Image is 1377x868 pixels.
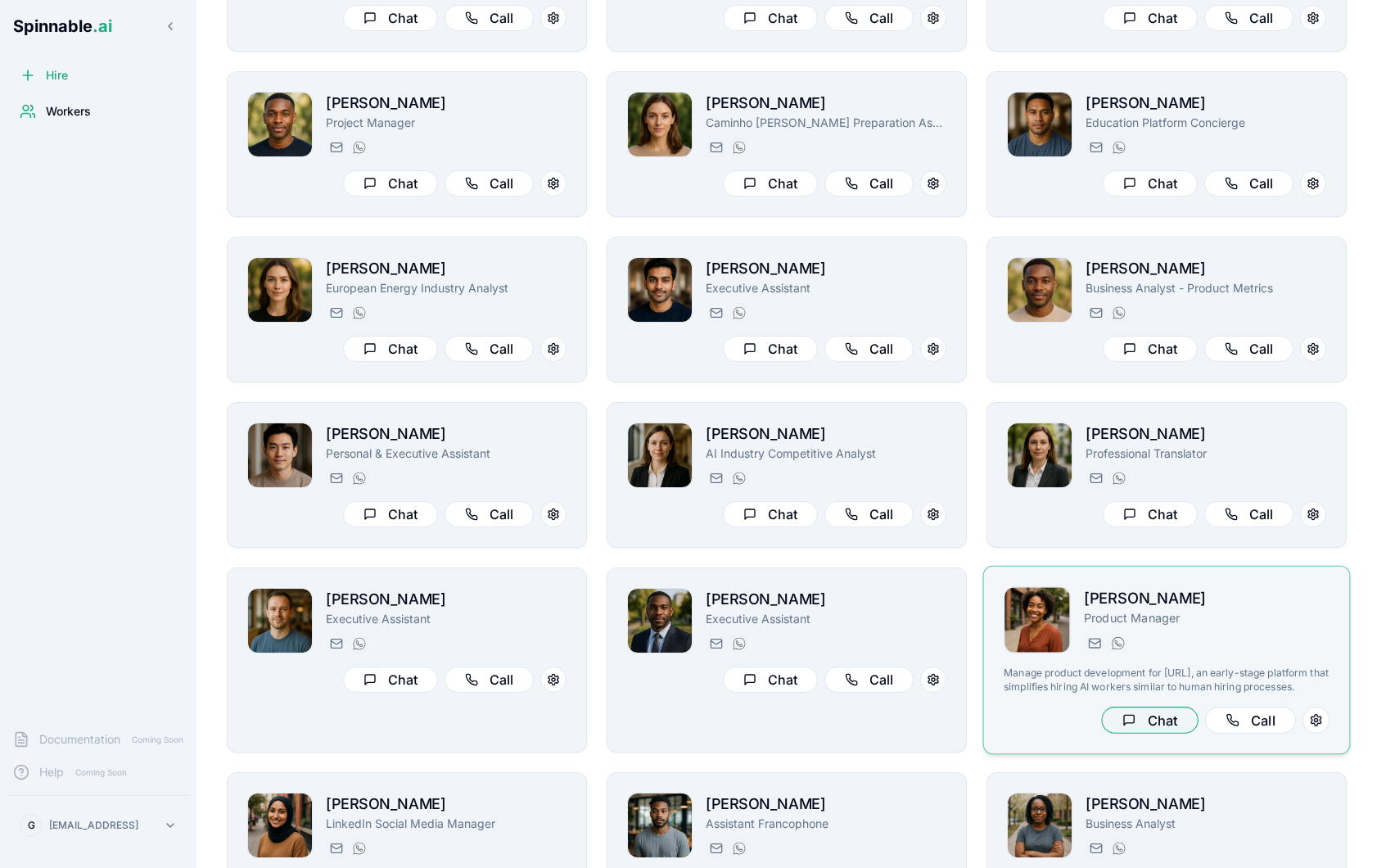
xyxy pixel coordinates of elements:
p: Personal & Executive Assistant [326,445,567,462]
h2: [PERSON_NAME] [706,588,946,611]
button: WhatsApp [729,468,748,488]
img: Maxime Dubois [628,793,692,857]
button: Send email to taylor.mitchell@getspinnable.ai [1084,633,1104,653]
h2: [PERSON_NAME] [706,257,946,280]
button: Call [445,501,534,527]
button: Chat [1103,5,1198,31]
button: Call [445,5,534,31]
img: WhatsApp [353,306,366,319]
img: Daniela Anderson [248,258,312,322]
span: G [28,819,35,832]
button: Chat [1101,707,1198,734]
button: Call [1204,170,1293,197]
span: Spinnable [13,16,112,36]
button: Send email to lucy.young@getspinnable.ai [1086,468,1105,488]
button: Call [1204,5,1293,31]
img: Jonas Berg [1008,258,1072,322]
button: Send email to sidney.kapoor@getspinnable.ai [706,468,725,488]
h2: [PERSON_NAME] [326,423,567,445]
button: Chat [723,501,818,527]
img: WhatsApp [1113,472,1126,485]
button: Call [824,5,914,31]
span: Coming Soon [70,765,132,780]
img: WhatsApp [1113,306,1126,319]
p: Product Manager [1084,610,1330,626]
span: Help [39,764,64,780]
h2: [PERSON_NAME] [326,793,567,816]
img: WhatsApp [1113,842,1126,855]
h2: [PERSON_NAME] [1086,257,1326,280]
img: WhatsApp [733,306,746,319]
button: Send email to gloria.simon@getspinnable.ai [706,138,725,157]
button: WhatsApp [1108,138,1128,157]
button: WhatsApp [1108,303,1128,323]
p: [EMAIL_ADDRESS] [49,819,138,832]
p: Executive Assistant [706,280,946,296]
button: Chat [343,501,438,527]
button: Send email to kaito.ahn@getspinnable.ai [326,468,345,488]
h2: [PERSON_NAME] [1086,793,1326,816]
img: WhatsApp [1113,141,1126,154]
button: Send email to michael.taufa@getspinnable.ai [1086,138,1105,157]
p: AI Industry Competitive Analyst [706,445,946,462]
button: Send email to elena.patterson@getspinnable.ai [326,839,345,858]
span: Documentation [39,731,120,748]
button: Call [445,336,534,362]
button: Send email to isabella.martinez@getspinnable.ai [1086,839,1105,858]
p: Education Platform Concierge [1086,115,1326,131]
button: Send email to daniela.anderson@getspinnable.ai [326,303,345,323]
button: Chat [343,336,438,362]
button: Call [824,336,914,362]
p: LinkedIn Social Media Manager [326,816,567,832]
button: WhatsApp [1108,633,1127,653]
button: Call [824,501,914,527]
img: Mateo Andersson [628,589,692,653]
h2: [PERSON_NAME] [706,423,946,445]
button: Chat [723,336,818,362]
p: Executive Assistant [706,611,946,627]
button: Call [824,170,914,197]
button: Send email to deandre.johnson@getspinnable.ai [706,634,725,653]
button: Call [445,170,534,197]
button: WhatsApp [729,303,748,323]
button: Call [1204,336,1293,362]
p: Assistant Francophone [706,816,946,832]
button: Chat [343,667,438,693]
button: WhatsApp [349,303,368,323]
button: Send email to john.blackwood@getspinnable.ai [326,634,345,653]
p: Business Analyst - Product Metrics [1086,280,1326,296]
button: G[EMAIL_ADDRESS] [13,809,183,842]
img: WhatsApp [353,842,366,855]
span: .ai [93,16,112,36]
button: Call [1204,501,1293,527]
p: Project Manager [326,115,567,131]
button: Send email to brian.robinson@getspinnable.ai [326,138,345,157]
h2: [PERSON_NAME] [1086,92,1326,115]
img: WhatsApp [733,472,746,485]
button: WhatsApp [349,138,368,157]
button: WhatsApp [349,634,368,653]
p: Executive Assistant [326,611,567,627]
button: Call [445,667,534,693]
button: Chat [723,667,818,693]
img: Elena Patterson [248,793,312,857]
img: Isabella Martinez [1008,793,1072,857]
h2: [PERSON_NAME] [706,92,946,115]
button: Call [824,667,914,693]
h2: [PERSON_NAME] [326,588,567,611]
img: Gloria Simon [628,93,692,156]
button: Chat [723,170,818,197]
p: Professional Translator [1086,445,1326,462]
button: WhatsApp [349,839,368,858]
h2: [PERSON_NAME] [706,793,946,816]
button: Chat [1103,336,1198,362]
img: Brian Robinson [248,93,312,156]
button: Call [1205,707,1296,734]
img: Kaito Ahn [248,423,312,487]
button: Send email to tariq.muller@getspinnable.ai [706,303,725,323]
button: Chat [343,170,438,197]
p: Manage product development for [URL], an early-stage platform that simplifies hiring AI workers s... [1004,667,1330,694]
button: WhatsApp [1108,839,1128,858]
p: Caminho [PERSON_NAME] Preparation Assistant [706,115,946,131]
img: Julian Petrov [248,589,312,653]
